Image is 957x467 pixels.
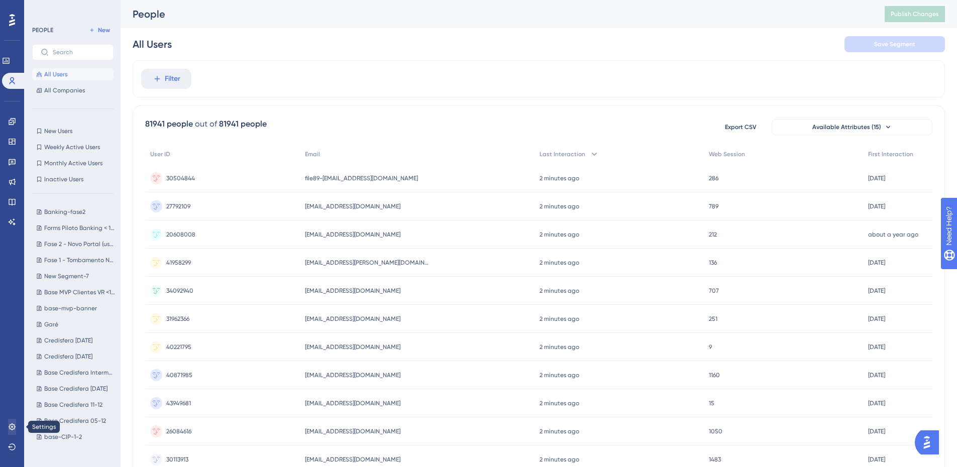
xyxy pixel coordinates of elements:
[305,399,400,407] span: [EMAIL_ADDRESS][DOMAIN_NAME]
[540,175,579,182] time: 2 minutes ago
[32,68,114,80] button: All Users
[32,367,120,379] button: Base Credisfera Intermediador - 28-01
[166,455,188,463] span: 30113913
[44,240,116,248] span: Fase 2 - Novo Portal (users vp + celular)
[44,336,92,344] span: Credisfera [DATE]
[32,238,120,250] button: Fase 2 - Novo Portal (users vp + celular)
[32,431,120,443] button: base-CIP-1-2
[32,415,120,427] button: Base Credisfera 05-12
[868,231,918,238] time: about a year ago
[32,222,120,234] button: Forms Piloto Banking < 10k
[891,10,939,18] span: Publish Changes
[32,141,114,153] button: Weekly Active Users
[166,259,191,267] span: 41958299
[32,173,114,185] button: Inactive Users
[709,427,722,435] span: 1050
[540,203,579,210] time: 2 minutes ago
[540,372,579,379] time: 2 minutes ago
[44,401,102,409] span: Base Credisfera 11-12
[195,118,217,130] div: out of
[166,315,189,323] span: 31962366
[540,343,579,351] time: 2 minutes ago
[540,428,579,435] time: 2 minutes ago
[32,334,120,346] button: Credisfera [DATE]
[141,69,191,89] button: Filter
[32,26,53,34] div: PEOPLE
[868,456,885,463] time: [DATE]
[305,287,400,295] span: [EMAIL_ADDRESS][DOMAIN_NAME]
[868,259,885,266] time: [DATE]
[709,455,721,463] span: 1483
[540,315,579,322] time: 2 minutes ago
[844,36,945,52] button: Save Segment
[44,127,72,135] span: New Users
[44,385,108,393] span: Base Credisfera [DATE]
[44,70,67,78] span: All Users
[133,37,172,51] div: All Users
[85,24,114,36] button: New
[44,433,82,441] span: base-CIP-1-2
[772,119,932,135] button: Available Attributes (15)
[885,6,945,22] button: Publish Changes
[540,287,579,294] time: 2 minutes ago
[32,302,120,314] button: base-mvp-banner
[709,150,745,158] span: Web Session
[44,417,106,425] span: Base Credisfera 05-12
[709,174,718,182] span: 286
[868,372,885,379] time: [DATE]
[44,272,89,280] span: New Segment-7
[166,399,191,407] span: 43949681
[98,26,110,34] span: New
[305,315,400,323] span: [EMAIL_ADDRESS][DOMAIN_NAME]
[53,49,105,56] input: Search
[709,230,717,239] span: 212
[44,353,92,361] span: Credisfera [DATE]
[32,84,114,96] button: All Companies
[709,287,719,295] span: 707
[915,427,945,457] iframe: UserGuiding AI Assistant Launcher
[44,86,85,94] span: All Companies
[868,343,885,351] time: [DATE]
[305,343,400,351] span: [EMAIL_ADDRESS][DOMAIN_NAME]
[166,427,191,435] span: 26084616
[166,287,193,295] span: 34092940
[868,428,885,435] time: [DATE]
[166,343,191,351] span: 40221795
[32,206,120,218] button: Banking-fase2
[868,203,885,210] time: [DATE]
[32,254,120,266] button: Fase 1 - Tombamento Novo Portal
[32,383,120,395] button: Base Credisfera [DATE]
[44,143,100,151] span: Weekly Active Users
[44,159,102,167] span: Monthly Active Users
[32,351,120,363] button: Credisfera [DATE]
[44,288,116,296] span: Base MVP Clientes VR <10k
[305,455,400,463] span: [EMAIL_ADDRESS][DOMAIN_NAME]
[32,125,114,137] button: New Users
[868,400,885,407] time: [DATE]
[150,150,170,158] span: User ID
[868,315,885,322] time: [DATE]
[32,399,120,411] button: Base Credisfera 11-12
[166,174,195,182] span: 30504844
[709,343,712,351] span: 9
[725,123,757,131] span: Export CSV
[305,371,400,379] span: [EMAIL_ADDRESS][DOMAIN_NAME]
[709,399,714,407] span: 15
[305,427,400,435] span: [EMAIL_ADDRESS][DOMAIN_NAME]
[305,259,431,267] span: [EMAIL_ADDRESS][PERSON_NAME][DOMAIN_NAME]
[44,304,97,312] span: base-mvp-banner
[32,270,120,282] button: New Segment-7
[540,259,579,266] time: 2 minutes ago
[812,123,881,131] span: Available Attributes (15)
[32,286,120,298] button: Base MVP Clientes VR <10k
[44,208,85,216] span: Banking-fase2
[540,456,579,463] time: 2 minutes ago
[219,118,267,130] div: 81941 people
[32,318,120,330] button: Garé
[305,230,400,239] span: [EMAIL_ADDRESS][DOMAIN_NAME]
[24,3,63,15] span: Need Help?
[145,118,193,130] div: 81941 people
[44,175,83,183] span: Inactive Users
[868,175,885,182] time: [DATE]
